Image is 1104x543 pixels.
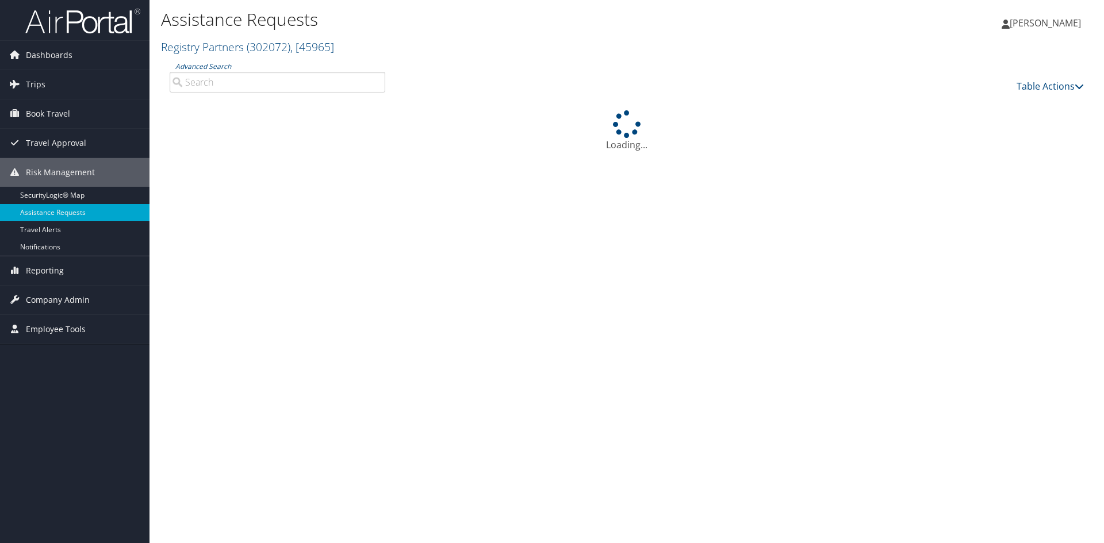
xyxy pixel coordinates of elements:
span: Trips [26,70,45,99]
a: [PERSON_NAME] [1002,6,1092,40]
a: Table Actions [1017,80,1084,93]
span: Risk Management [26,158,95,187]
span: Company Admin [26,286,90,314]
span: Reporting [26,256,64,285]
span: Dashboards [26,41,72,70]
h1: Assistance Requests [161,7,782,32]
img: airportal-logo.png [25,7,140,34]
input: Advanced Search [170,72,385,93]
span: [PERSON_NAME] [1010,17,1081,29]
span: Employee Tools [26,315,86,344]
span: Book Travel [26,99,70,128]
div: Loading... [161,110,1092,152]
span: Travel Approval [26,129,86,157]
span: ( 302072 ) [247,39,290,55]
a: Advanced Search [175,61,231,71]
a: Registry Partners [161,39,334,55]
span: , [ 45965 ] [290,39,334,55]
